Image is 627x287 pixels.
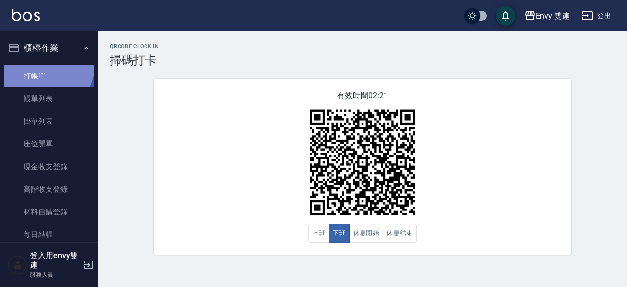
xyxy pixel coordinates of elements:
button: 下班 [329,224,350,243]
a: 掛單列表 [4,110,94,132]
p: 服務人員 [30,270,80,279]
button: save [496,6,515,26]
a: 帳單列表 [4,87,94,110]
a: 高階收支登錄 [4,178,94,201]
a: 每日結帳 [4,223,94,246]
h2: QRcode Clock In [110,43,615,50]
a: 現金收支登錄 [4,156,94,178]
div: 有效時間 02:21 [154,79,571,255]
img: Logo [12,9,40,21]
button: 上班 [308,224,329,243]
a: 材料自購登錄 [4,201,94,223]
button: 櫃檯作業 [4,35,94,61]
a: 打帳單 [4,65,94,87]
button: 登出 [578,7,615,25]
button: 休息開始 [349,224,384,243]
a: 座位開單 [4,132,94,155]
img: Person [8,255,27,275]
button: Envy 雙連 [520,6,574,26]
h5: 登入用envy雙連 [30,251,80,270]
button: 休息結束 [383,224,417,243]
h3: 掃碼打卡 [110,53,615,67]
div: Envy 雙連 [536,10,570,22]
